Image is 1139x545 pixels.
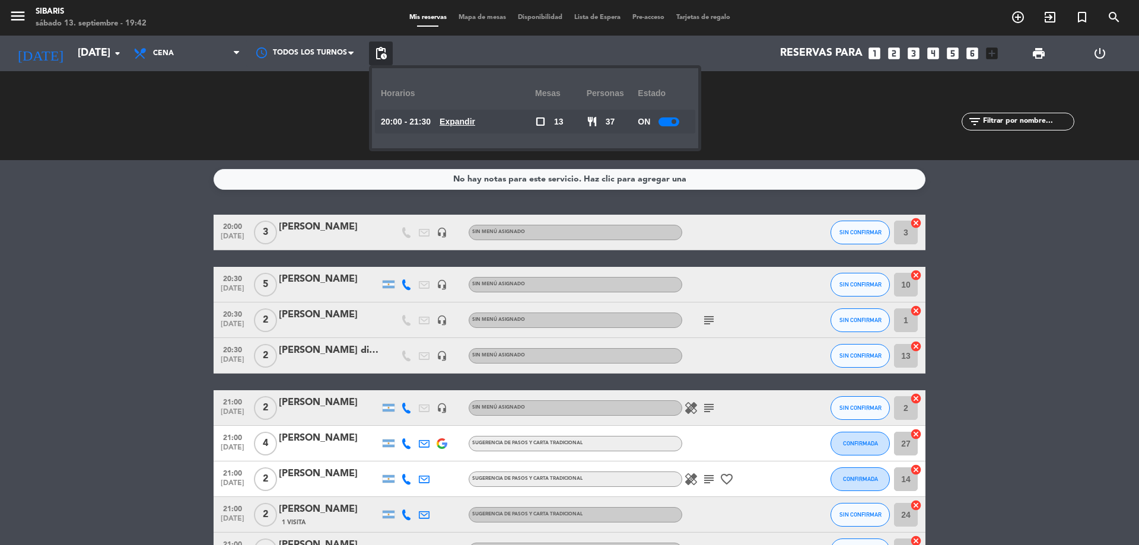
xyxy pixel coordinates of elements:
div: [PERSON_NAME] [279,395,380,410]
i: subject [702,313,716,327]
div: [PERSON_NAME] di [PERSON_NAME] [279,343,380,358]
i: cancel [910,428,922,440]
span: [DATE] [218,356,247,369]
span: 1 Visita [282,518,306,527]
i: cancel [910,269,922,281]
span: [DATE] [218,320,247,334]
div: [PERSON_NAME] [279,272,380,287]
span: Pre-acceso [626,14,670,21]
span: Sin menú asignado [472,282,525,286]
i: headset_mic [437,350,447,361]
button: CONFIRMADA [831,467,890,491]
span: 20:30 [218,271,247,285]
span: [DATE] [218,515,247,528]
span: restaurant [587,116,597,127]
div: [PERSON_NAME] [279,431,380,446]
i: healing [684,472,698,486]
button: CONFIRMADA [831,432,890,455]
span: SIN CONFIRMAR [839,511,882,518]
span: 20:30 [218,307,247,320]
span: SIN CONFIRMAR [839,404,882,411]
i: looks_one [867,46,882,61]
span: SIN CONFIRMAR [839,317,882,323]
div: sábado 13. septiembre - 19:42 [36,18,147,30]
button: SIN CONFIRMAR [831,308,890,332]
span: 4 [254,432,277,455]
button: SIN CONFIRMAR [831,344,890,368]
span: Sin menú asignado [472,405,525,410]
span: 2 [254,503,277,527]
div: [PERSON_NAME] [279,219,380,235]
span: Sin menú asignado [472,353,525,358]
span: Mis reservas [403,14,453,21]
i: looks_3 [906,46,921,61]
i: cancel [910,499,922,511]
span: CONFIRMADA [843,476,878,482]
div: [PERSON_NAME] [279,307,380,323]
i: favorite_border [720,472,734,486]
i: cancel [910,464,922,476]
i: power_settings_new [1093,46,1107,60]
span: pending_actions [374,46,388,60]
span: 5 [254,273,277,297]
button: SIN CONFIRMAR [831,273,890,297]
span: sugerencia de pasos y carta tradicional [472,512,583,517]
span: 20:00 - 21:30 [381,115,431,129]
span: sugerencia de pasos y carta tradicional [472,441,583,445]
span: 20:00 [218,219,247,232]
img: google-logo.png [437,438,447,449]
span: Cena [153,49,174,58]
i: exit_to_app [1043,10,1057,24]
div: LOG OUT [1069,36,1130,71]
div: Estado [638,77,689,110]
i: subject [702,472,716,486]
span: SIN CONFIRMAR [839,281,882,288]
span: print [1032,46,1046,60]
span: sugerencia de pasos y carta tradicional [472,476,583,481]
i: looks_two [886,46,902,61]
div: [PERSON_NAME] [279,502,380,517]
i: looks_4 [925,46,941,61]
span: 2 [254,467,277,491]
i: headset_mic [437,227,447,238]
i: cancel [910,217,922,229]
i: add_circle_outline [1011,10,1025,24]
i: arrow_drop_down [110,46,125,60]
span: ON [638,115,650,129]
span: Lista de Espera [568,14,626,21]
i: [DATE] [9,40,72,66]
span: 21:00 [218,430,247,444]
i: menu [9,7,27,25]
i: cancel [910,393,922,404]
button: menu [9,7,27,29]
button: SIN CONFIRMAR [831,221,890,244]
button: SIN CONFIRMAR [831,503,890,527]
i: search [1107,10,1121,24]
span: 21:00 [218,466,247,479]
i: looks_5 [945,46,960,61]
i: subject [702,401,716,415]
i: headset_mic [437,403,447,413]
div: Mesas [535,77,587,110]
span: CONFIRMADA [843,440,878,447]
span: 37 [606,115,615,129]
span: [DATE] [218,408,247,422]
span: 2 [254,344,277,368]
span: 2 [254,308,277,332]
span: check_box_outline_blank [535,116,546,127]
div: sibaris [36,6,147,18]
span: Mapa de mesas [453,14,512,21]
div: No hay notas para este servicio. Haz clic para agregar una [453,173,686,186]
span: 21:00 [218,394,247,408]
div: personas [587,77,638,110]
i: add_box [984,46,1000,61]
span: [DATE] [218,444,247,457]
span: 21:00 [218,501,247,515]
span: 13 [554,115,564,129]
span: 2 [254,396,277,420]
i: headset_mic [437,279,447,290]
span: [DATE] [218,479,247,493]
div: [PERSON_NAME] [279,466,380,482]
u: Expandir [440,117,475,126]
div: Horarios [381,77,535,110]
